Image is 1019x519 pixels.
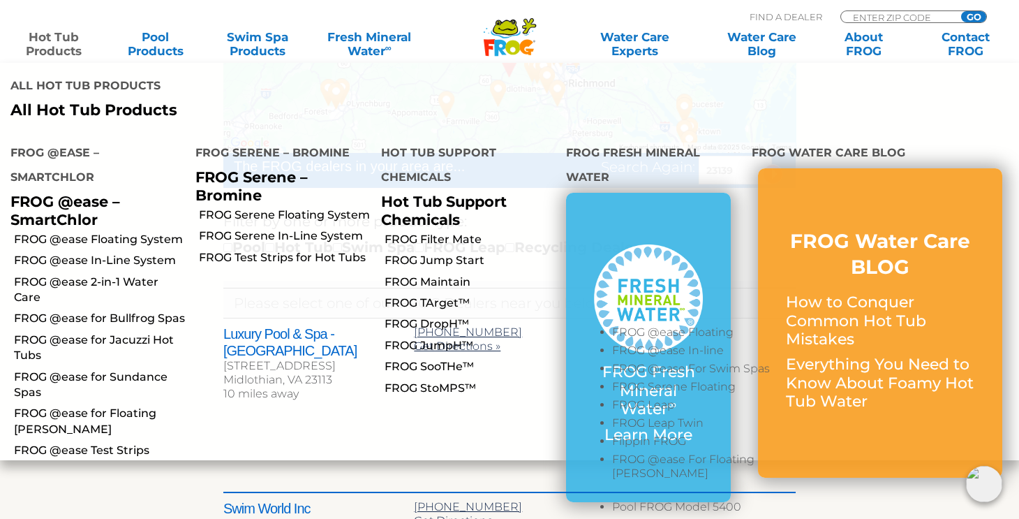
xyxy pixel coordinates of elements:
a: FROG TArget™ [385,295,556,311]
a: [PHONE_NUMBER] [414,326,522,339]
li: FROG @ease For Swim Spas [612,362,796,380]
p: How to Conquer Common Hot Tub Mistakes [786,293,974,349]
p: Everything You Need to Know About Foamy Hot Tub Water [786,356,974,411]
h3: FROG Water Care BLOG [786,228,974,279]
p: FROG Serene – Bromine [195,168,359,203]
a: FROG @ease Test Strips [14,443,185,458]
a: [PHONE_NUMBER] [414,500,522,513]
a: FROG @ease for Sundance Spas [14,370,185,401]
h2: Luxury Pool & Spa - [GEOGRAPHIC_DATA] [223,326,414,359]
a: FROG Fresh Mineral Water∞ Learn More [594,244,702,451]
img: openIcon [966,466,1002,502]
a: AboutFROG [824,30,903,58]
a: Hot TubProducts [14,30,94,58]
h4: Hot Tub Support Chemicals [381,140,545,193]
a: Fresh MineralWater∞ [320,30,419,58]
a: Hot Tub Support Chemicals [381,193,507,228]
h4: FROG Fresh Mineral Water [566,140,730,193]
sup: ∞ [385,43,392,53]
li: FROG @ease For Floating [PERSON_NAME] [612,453,796,485]
a: FROG @ease for Bullfrog Spas [14,311,185,326]
a: FROG @ease for Floating [PERSON_NAME] [14,406,185,437]
a: All Hot Tub Products [10,101,499,119]
li: FROG Leap [612,398,796,416]
span: 10 miles away [223,387,299,400]
a: FROG Test Strips for Hot Tubs [199,250,370,265]
li: FROG @ease Floating [612,326,796,344]
a: FROG @ease 2-in-1 Water Care [14,275,185,306]
li: FROG Leap Twin [612,416,796,434]
a: FROG @ease In-Line System [14,253,185,268]
li: Flippin FROG [612,434,796,453]
a: FROG Serene Floating System [199,207,370,223]
a: FROG DropH™ [385,316,556,332]
a: Water CareExperts [570,30,699,58]
a: Swim SpaProducts [218,30,297,58]
a: Get Directions » [414,339,500,353]
a: Water CareBlog [722,30,801,58]
input: GO [961,11,986,22]
a: FROG @ease for Jacuzzi Hot Tubs [14,332,185,364]
h4: FROG Serene – Bromine [195,140,359,168]
a: ContactFROG [925,30,1005,58]
input: Zip Code Form [851,11,946,23]
a: PoolProducts [116,30,195,58]
li: FROG Serene Floating [612,380,796,398]
a: FROG Jump Start [385,253,556,268]
a: FROG @ease Floating System [14,232,185,247]
h4: All Hot Tub Products [10,73,499,101]
h2: Swim World Inc [223,500,414,517]
a: FROG Water Care BLOG How to Conquer Common Hot Tub Mistakes Everything You Need to Know About Foa... [786,228,974,418]
div: Midlothian, VA 23113 [223,373,414,387]
h4: FROG Water Care Blog [752,140,1009,168]
h4: FROG @ease – SmartChlor [10,140,174,193]
div: [STREET_ADDRESS] [223,359,414,373]
a: FROG Filter Mate [385,232,556,247]
li: FROG @ease In-line [612,344,796,362]
a: FROG Maintain [385,275,556,290]
a: FROG Serene In-Line System [199,228,370,244]
p: Find A Dealer [750,10,822,23]
li: Pool FROG Model 5400 [612,500,796,518]
p: FROG @ease – SmartChlor [10,193,174,228]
